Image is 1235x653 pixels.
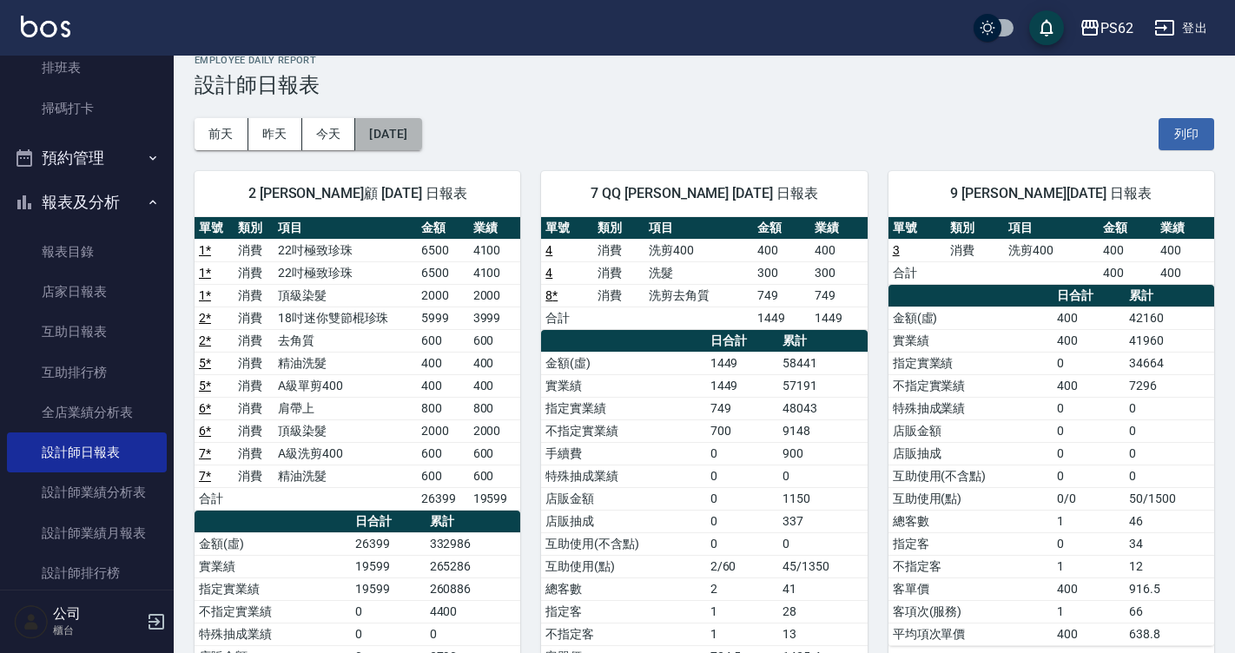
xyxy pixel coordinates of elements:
[706,555,779,577] td: 2/60
[1053,487,1126,510] td: 0/0
[1156,261,1214,284] td: 400
[541,217,867,330] table: a dense table
[469,217,521,240] th: 業績
[274,352,417,374] td: 精油洗髮
[1099,239,1157,261] td: 400
[351,577,425,600] td: 19599
[753,217,810,240] th: 金額
[1053,352,1126,374] td: 0
[888,577,1053,600] td: 客單價
[1125,532,1214,555] td: 34
[888,397,1053,419] td: 特殊抽成業績
[888,374,1053,397] td: 不指定實業績
[426,532,521,555] td: 332986
[810,307,868,329] td: 1449
[234,442,273,465] td: 消費
[1053,419,1126,442] td: 0
[778,623,868,645] td: 13
[1053,329,1126,352] td: 400
[417,487,469,510] td: 26399
[644,239,753,261] td: 洗剪400
[417,465,469,487] td: 600
[351,555,425,577] td: 19599
[234,374,273,397] td: 消費
[7,272,167,312] a: 店家日報表
[545,243,552,257] a: 4
[1053,600,1126,623] td: 1
[1053,307,1126,329] td: 400
[195,623,351,645] td: 特殊抽成業績
[706,374,779,397] td: 1449
[469,329,521,352] td: 600
[7,312,167,352] a: 互助日報表
[706,465,779,487] td: 0
[1125,419,1214,442] td: 0
[351,511,425,533] th: 日合計
[7,48,167,88] a: 排班表
[810,261,868,284] td: 300
[593,284,644,307] td: 消費
[778,442,868,465] td: 900
[1053,397,1126,419] td: 0
[1053,623,1126,645] td: 400
[753,307,810,329] td: 1449
[1125,600,1214,623] td: 66
[1125,577,1214,600] td: 916.5
[274,261,417,284] td: 22吋極致珍珠
[541,465,705,487] td: 特殊抽成業績
[706,532,779,555] td: 0
[195,532,351,555] td: 金額(虛)
[7,180,167,225] button: 報表及分析
[417,419,469,442] td: 2000
[426,600,521,623] td: 4400
[195,55,1214,66] h2: Employee Daily Report
[888,510,1053,532] td: 總客數
[14,604,49,639] img: Person
[469,239,521,261] td: 4100
[706,419,779,442] td: 700
[1073,10,1140,46] button: PS62
[778,487,868,510] td: 1150
[302,118,356,150] button: 今天
[541,374,705,397] td: 實業績
[417,352,469,374] td: 400
[234,419,273,442] td: 消費
[1125,487,1214,510] td: 50/1500
[274,307,417,329] td: 18吋迷你雙節棍珍珠
[426,577,521,600] td: 260886
[234,329,273,352] td: 消費
[888,329,1053,352] td: 實業績
[644,284,753,307] td: 洗剪去角質
[946,217,1004,240] th: 類別
[706,352,779,374] td: 1449
[1100,17,1133,39] div: PS62
[541,419,705,442] td: 不指定實業績
[7,392,167,432] a: 全店業績分析表
[195,487,234,510] td: 合計
[469,465,521,487] td: 600
[234,397,273,419] td: 消費
[195,217,520,511] table: a dense table
[753,239,810,261] td: 400
[893,243,900,257] a: 3
[753,261,810,284] td: 300
[541,442,705,465] td: 手續費
[946,239,1004,261] td: 消費
[810,239,868,261] td: 400
[351,532,425,555] td: 26399
[417,397,469,419] td: 800
[417,329,469,352] td: 600
[1053,532,1126,555] td: 0
[7,432,167,472] a: 設計師日報表
[274,442,417,465] td: A級洗剪400
[778,465,868,487] td: 0
[1053,555,1126,577] td: 1
[1125,623,1214,645] td: 638.8
[195,600,351,623] td: 不指定實業績
[7,89,167,129] a: 掃碼打卡
[426,511,521,533] th: 累計
[541,487,705,510] td: 店販金額
[778,600,868,623] td: 28
[753,284,810,307] td: 749
[195,555,351,577] td: 實業績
